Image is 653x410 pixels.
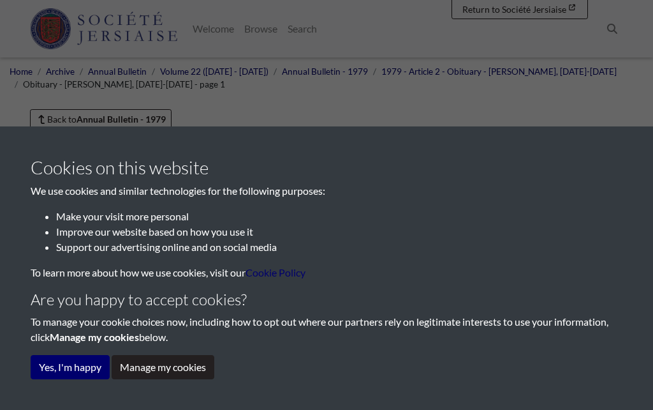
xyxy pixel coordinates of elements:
[56,239,622,255] li: Support our advertising online and on social media
[31,157,622,179] h3: Cookies on this website
[56,224,622,239] li: Improve our website based on how you use it
[31,291,622,309] h4: Are you happy to accept cookies?
[31,355,110,379] button: Yes, I'm happy
[31,183,622,199] p: We use cookies and similar technologies for the following purposes:
[31,265,622,280] p: To learn more about how we use cookies, visit our
[246,266,305,278] a: learn more about cookies
[31,314,622,345] p: To manage your cookie choices now, including how to opt out where our partners rely on legitimate...
[56,209,622,224] li: Make your visit more personal
[112,355,214,379] button: Manage my cookies
[50,331,139,343] strong: Manage my cookies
